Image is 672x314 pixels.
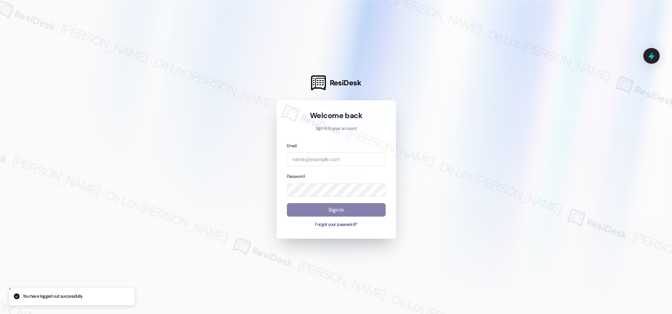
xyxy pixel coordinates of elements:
[287,153,386,166] input: name@example.com
[311,75,326,90] img: ResiDesk Logo
[329,78,361,88] span: ResiDesk
[287,203,386,217] button: Sign In
[287,143,297,149] label: Email
[6,285,14,292] button: Close toast
[287,111,386,121] h1: Welcome back
[23,293,82,300] p: You have logged out successfully
[287,222,386,228] button: Forgot your password?
[287,126,386,132] p: Sign in to your account
[287,174,305,179] label: Password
